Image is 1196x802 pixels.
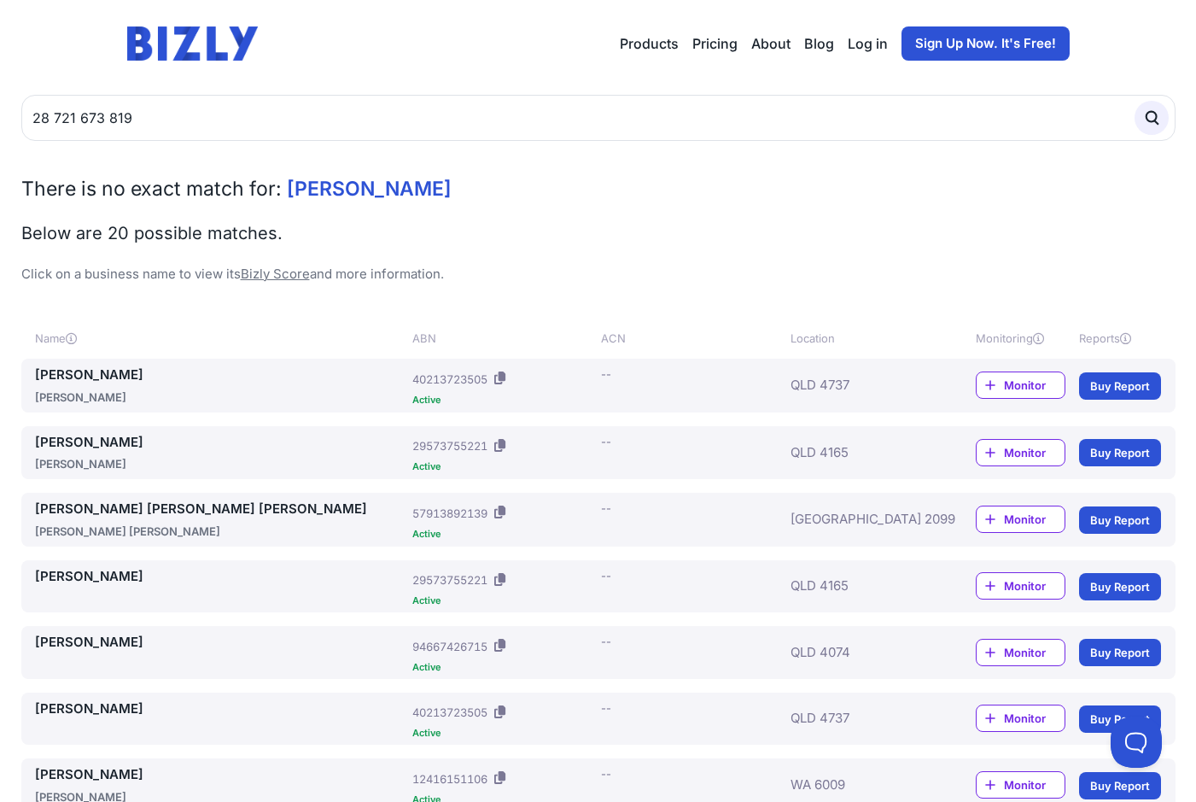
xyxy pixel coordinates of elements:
a: [PERSON_NAME] [35,433,406,453]
a: Monitor [976,572,1065,600]
a: Buy Report [1079,772,1161,799]
a: Monitor [976,705,1065,732]
a: [PERSON_NAME] [35,366,406,385]
input: Search by Name, ABN or ACN [21,95,1176,141]
div: QLD 4165 [791,433,925,473]
a: [PERSON_NAME] [35,700,406,719]
div: Active [412,596,594,606]
a: Monitor [976,439,1065,466]
div: Active [412,462,594,471]
a: Buy Report [1079,639,1161,666]
a: Log in [848,33,888,54]
div: 12416151106 [412,770,487,787]
div: Active [412,530,594,539]
span: Below are 20 possible matches. [21,223,283,243]
a: Monitor [976,771,1065,799]
a: Buy Report [1079,506,1161,534]
span: Monitor [1004,710,1065,727]
a: Buy Report [1079,573,1161,600]
div: ABN [412,330,594,347]
a: Sign Up Now. It's Free! [901,26,1070,61]
div: QLD 4074 [791,633,925,672]
div: [PERSON_NAME] [35,455,406,472]
div: [PERSON_NAME] [35,389,406,406]
div: -- [601,433,611,450]
a: About [751,33,791,54]
div: 29573755221 [412,571,487,588]
div: Monitoring [976,330,1065,347]
div: -- [601,633,611,650]
iframe: Toggle Customer Support [1111,717,1162,768]
a: Blog [804,33,834,54]
div: -- [601,700,611,717]
div: QLD 4165 [791,567,925,606]
a: [PERSON_NAME] [PERSON_NAME] [PERSON_NAME] [35,500,406,519]
button: Products [620,33,679,54]
span: Monitor [1004,511,1065,528]
div: [GEOGRAPHIC_DATA] 2099 [791,500,925,540]
a: Buy Report [1079,705,1161,733]
div: QLD 4737 [791,700,925,739]
div: Active [412,663,594,672]
div: Reports [1079,330,1161,347]
div: -- [601,567,611,584]
div: Name [35,330,406,347]
span: Monitor [1004,644,1065,661]
div: -- [601,500,611,517]
a: Monitor [976,372,1065,399]
div: Active [412,395,594,405]
a: Monitor [976,506,1065,533]
span: Monitor [1004,444,1065,461]
a: Bizly Score [241,266,310,282]
span: [PERSON_NAME] [287,177,452,201]
div: 29573755221 [412,437,487,454]
div: ACN [601,330,783,347]
div: Location [791,330,925,347]
div: -- [601,366,611,383]
a: Monitor [976,639,1065,666]
p: Click on a business name to view its and more information. [21,265,1176,284]
div: 40213723505 [412,704,487,721]
a: Buy Report [1079,439,1161,466]
div: -- [601,765,611,782]
div: [PERSON_NAME] [PERSON_NAME] [35,523,406,540]
a: [PERSON_NAME] [35,633,406,653]
a: Buy Report [1079,372,1161,400]
span: Monitor [1004,577,1065,594]
a: Pricing [692,33,738,54]
span: Monitor [1004,377,1065,394]
div: QLD 4737 [791,366,925,406]
div: Active [412,729,594,738]
div: 40213723505 [412,371,487,388]
a: [PERSON_NAME] [35,567,406,587]
div: 57913892139 [412,505,487,522]
span: There is no exact match for: [21,177,282,201]
span: Monitor [1004,776,1065,793]
a: [PERSON_NAME] [35,765,406,785]
div: 94667426715 [412,638,487,655]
